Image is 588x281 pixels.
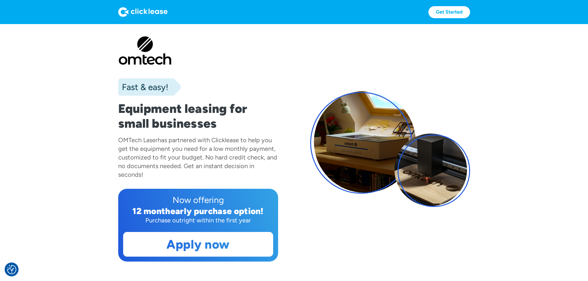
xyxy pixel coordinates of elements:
button: Consent Preferences [7,265,16,274]
div: OMTech Laser [118,136,158,144]
div: has partnered with Clicklease to help you get the equipment you need for a low monthly payment, c... [118,136,277,178]
a: Apply now [123,232,273,256]
div: 12 month [132,206,170,216]
div: Purchase outright within the first year [123,216,273,225]
div: Fast & easy! [118,81,168,93]
div: early purchase option! [170,206,264,216]
img: Revisit consent button [7,265,16,274]
div: Now offering [123,194,273,206]
img: Logo [118,7,168,17]
h1: Equipment leasing for small businesses [118,101,278,131]
a: Get Started [428,6,470,18]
